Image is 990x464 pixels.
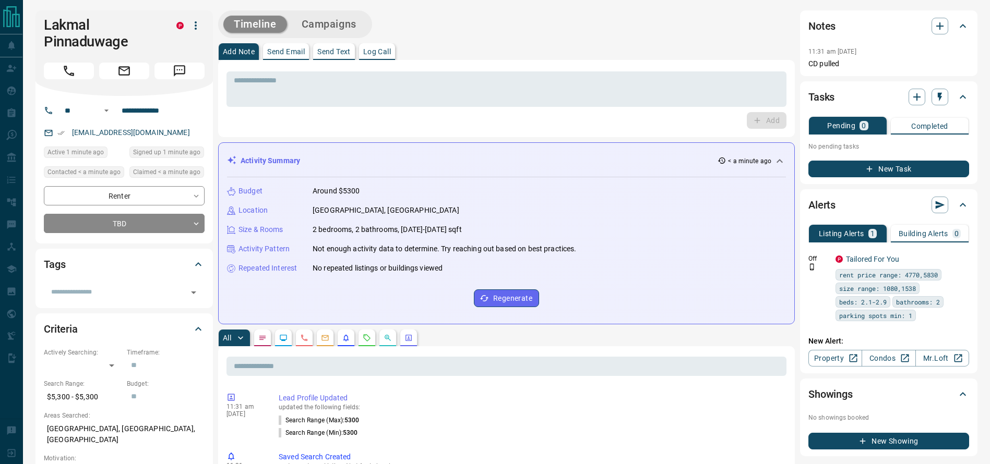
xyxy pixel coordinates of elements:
span: 5300 [343,429,357,436]
button: Open [186,285,201,300]
span: beds: 2.1-2.9 [839,297,887,307]
button: New Showing [808,433,969,449]
p: Location [238,205,268,216]
button: Timeline [223,16,287,33]
div: Alerts [808,192,969,217]
div: Mon Oct 13 2025 [44,146,124,161]
div: Mon Oct 13 2025 [44,166,124,181]
span: bathrooms: 2 [896,297,940,307]
span: 5300 [344,417,359,424]
p: CD pulled [808,58,969,69]
button: Campaigns [291,16,367,33]
p: 11:31 am [DATE] [808,48,856,55]
svg: Agent Actions [404,334,413,342]
div: Mon Oct 13 2025 [129,146,205,161]
span: Call [44,63,94,79]
svg: Requests [363,334,371,342]
p: 1 [870,230,875,237]
p: Lead Profile Updated [279,393,782,404]
p: < a minute ago [728,156,771,166]
h2: Showings [808,386,853,402]
p: Areas Searched: [44,411,205,420]
div: Showings [808,382,969,407]
p: Not enough activity data to determine. Try reaching out based on best practices. [313,243,577,254]
p: Actively Searching: [44,348,122,357]
a: [EMAIL_ADDRESS][DOMAIN_NAME] [72,128,190,137]
div: property.ca [836,255,843,263]
div: property.ca [176,22,184,29]
p: Send Text [317,48,351,55]
p: 0 [862,122,866,129]
p: [GEOGRAPHIC_DATA], [GEOGRAPHIC_DATA], [GEOGRAPHIC_DATA] [44,420,205,448]
svg: Email Verified [57,129,65,137]
p: Budget [238,186,263,197]
p: Search Range (Max) : [279,416,360,425]
span: Contacted < a minute ago [47,167,121,177]
p: Budget: [127,379,205,388]
p: Around $5300 [313,186,360,197]
p: Size & Rooms [238,224,283,235]
div: Renter [44,186,205,205]
p: $5,300 - $5,300 [44,388,122,406]
a: Tailored For You [846,255,899,263]
p: No repeated listings or buildings viewed [313,263,443,274]
p: Repeated Interest [238,263,297,274]
div: Mon Oct 13 2025 [129,166,205,181]
div: Criteria [44,316,205,341]
span: Claimed < a minute ago [133,167,200,177]
p: [DATE] [226,410,263,418]
div: Tasks [808,84,969,109]
span: parking spots min: 1 [839,310,912,321]
button: Open [100,104,113,117]
svg: Emails [321,334,329,342]
p: Building Alerts [899,230,948,237]
p: No showings booked [808,413,969,422]
p: [GEOGRAPHIC_DATA], [GEOGRAPHIC_DATA] [313,205,459,216]
button: New Task [808,161,969,177]
h2: Criteria [44,321,78,337]
p: Timeframe: [127,348,205,357]
button: Regenerate [474,289,539,307]
p: Log Call [363,48,391,55]
span: size range: 1080,1538 [839,283,916,294]
h2: Tags [44,256,65,273]
p: No pending tasks [808,139,969,154]
a: Property [808,350,862,367]
span: Active 1 minute ago [47,147,104,157]
p: updated the following fields: [279,404,782,411]
h1: Lakmal Pinnaduwage [44,17,161,50]
p: Pending [827,122,855,129]
span: Email [99,63,149,79]
p: Search Range (Min) : [279,428,358,437]
p: 11:31 am [226,403,263,410]
div: TBD [44,214,205,233]
span: Message [154,63,205,79]
div: Notes [808,14,969,39]
svg: Listing Alerts [342,334,350,342]
div: Tags [44,252,205,277]
span: Signed up 1 minute ago [133,147,200,157]
h2: Tasks [808,89,834,105]
p: Activity Summary [241,155,300,166]
p: 2 bedrooms, 2 bathrooms, [DATE]-[DATE] sqft [313,224,462,235]
h2: Notes [808,18,836,34]
svg: Opportunities [384,334,392,342]
p: Off [808,254,829,263]
p: Add Note [223,48,255,55]
p: Completed [911,123,948,130]
div: Activity Summary< a minute ago [227,151,786,170]
a: Mr.Loft [915,350,969,367]
svg: Push Notification Only [808,263,816,271]
p: New Alert: [808,336,969,347]
span: rent price range: 4770,5830 [839,270,938,280]
p: Listing Alerts [819,230,864,237]
a: Condos [862,350,915,367]
p: Activity Pattern [238,243,290,254]
p: Send Email [267,48,305,55]
p: Motivation: [44,454,205,463]
p: 0 [955,230,959,237]
svg: Notes [258,334,267,342]
p: Search Range: [44,379,122,388]
p: Saved Search Created [279,451,782,462]
svg: Calls [300,334,308,342]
